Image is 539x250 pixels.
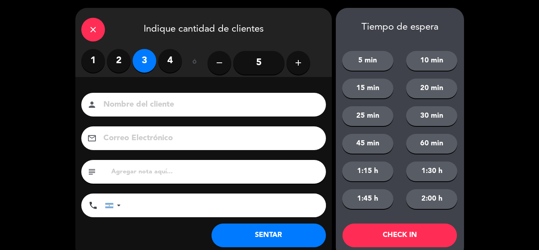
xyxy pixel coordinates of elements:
button: 45 min [342,134,393,154]
div: Argentina: +54 [105,194,124,217]
div: Indique cantidad de clientes [75,8,332,49]
input: Nombre del cliente [103,98,316,112]
button: 1:30 h [406,162,457,181]
button: remove [208,51,231,75]
input: Agregar nota aquí... [110,166,320,177]
button: 5 min [342,51,393,71]
button: 2:00 h [406,189,457,209]
button: 25 min [342,106,393,126]
button: 20 min [406,79,457,98]
button: CHECK IN [342,224,457,247]
label: 1 [81,49,105,73]
input: Correo Electrónico [103,132,316,145]
i: close [88,25,98,34]
i: email [87,133,97,143]
button: 10 min [406,51,457,71]
i: subject [87,167,97,177]
button: add [286,51,310,75]
button: 1:45 h [342,189,393,209]
i: remove [215,58,224,68]
i: phone [88,201,98,210]
label: 4 [158,49,182,73]
div: Tiempo de espera [336,22,464,33]
button: 30 min [406,106,457,126]
i: person [87,100,97,109]
button: 1:15 h [342,162,393,181]
label: 3 [133,49,156,73]
label: 2 [107,49,131,73]
button: SENTAR [211,224,326,247]
button: 15 min [342,79,393,98]
button: 60 min [406,134,457,154]
div: ó [182,49,208,77]
i: add [294,58,303,68]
